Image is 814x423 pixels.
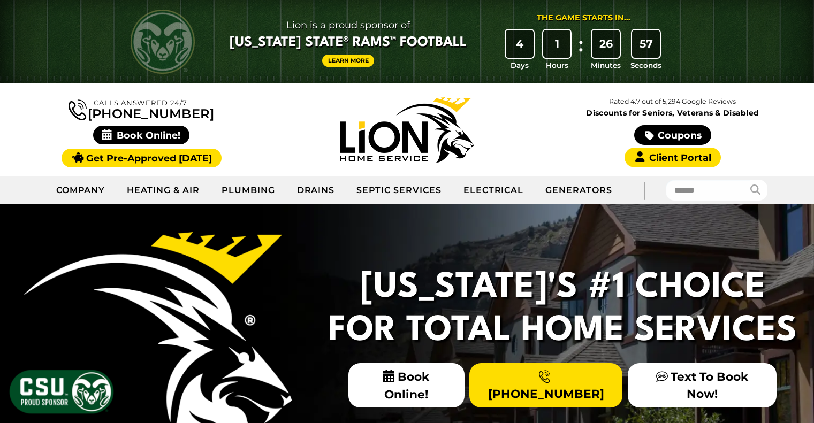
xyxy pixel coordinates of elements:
span: Hours [546,60,568,71]
div: | [623,176,666,204]
a: [PHONE_NUMBER] [69,97,214,120]
div: The Game Starts in... [537,12,630,24]
span: Book Online! [93,126,190,144]
img: CSU Rams logo [131,10,195,74]
div: 1 [543,30,571,58]
h2: [US_STATE]'s #1 Choice For Total Home Services [322,266,803,352]
span: Discounts for Seniors, Veterans & Disabled [542,109,803,117]
img: CSU Sponsor Badge [8,368,115,415]
p: Rated 4.7 out of 5,294 Google Reviews [540,96,805,107]
span: [US_STATE] State® Rams™ Football [230,34,467,52]
div: : [575,30,586,71]
a: Plumbing [211,177,286,204]
a: Client Portal [625,148,721,167]
a: Septic Services [346,177,452,204]
a: Learn More [322,55,375,67]
a: Company [45,177,117,204]
img: Lion Home Service [340,97,474,163]
div: 26 [592,30,620,58]
a: Coupons [634,125,711,145]
span: Seconds [630,60,661,71]
a: Generators [535,177,623,204]
span: Days [511,60,529,71]
span: Book Online! [348,363,465,407]
div: 57 [632,30,660,58]
a: Drains [286,177,346,204]
a: Get Pre-Approved [DATE] [62,149,222,167]
a: Heating & Air [116,177,210,204]
a: Text To Book Now! [628,363,777,407]
div: 4 [506,30,534,58]
span: Minutes [591,60,621,71]
a: Electrical [453,177,535,204]
a: [PHONE_NUMBER] [469,363,622,407]
span: Lion is a proud sponsor of [230,17,467,34]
